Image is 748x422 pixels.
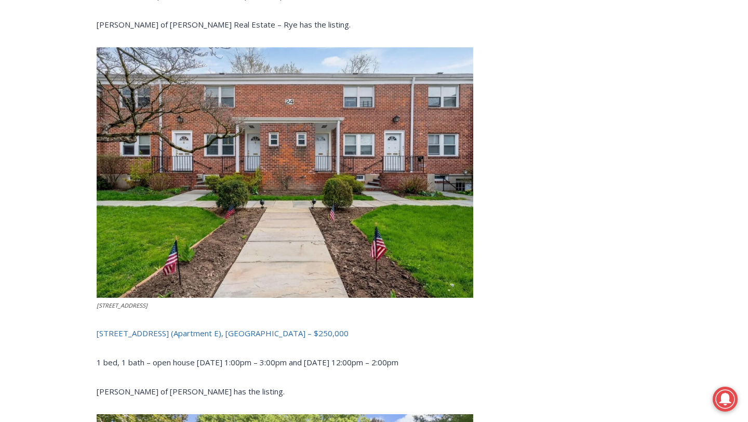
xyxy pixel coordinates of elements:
[97,357,398,367] span: 1 bed, 1 bath – open house [DATE] 1:00pm – 3:00pm and [DATE] 12:00pm – 2:00pm
[97,386,285,397] span: [PERSON_NAME] of [PERSON_NAME] has the listing.
[97,301,473,310] figcaption: [STREET_ADDRESS]
[97,19,351,30] span: [PERSON_NAME] of [PERSON_NAME] Real Estate – Rye has the listing.
[97,328,349,338] a: [STREET_ADDRESS] (Apartment E), [GEOGRAPHIC_DATA] – $250,000
[97,47,473,298] img: 24 Wappanocca Avenue (Apartment E), Rye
